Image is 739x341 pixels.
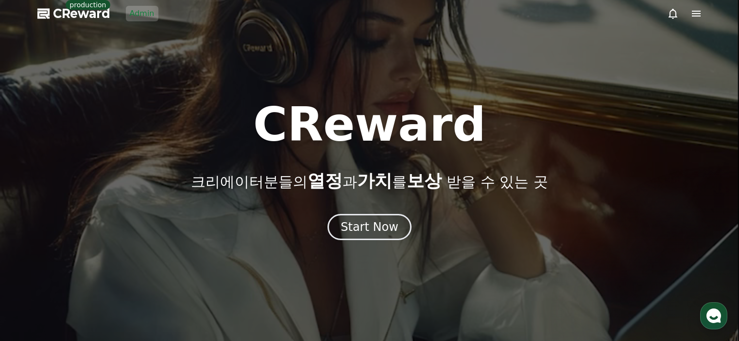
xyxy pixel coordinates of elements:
[407,171,442,191] span: 보상
[253,101,486,148] h1: CReward
[357,171,392,191] span: 가치
[191,171,548,191] p: 크리에이터분들의 과 를 받을 수 있는 곳
[327,214,412,240] button: Start Now
[126,6,158,21] a: Admin
[53,6,110,21] span: CReward
[327,224,412,233] a: Start Now
[341,219,398,235] div: Start Now
[308,171,343,191] span: 열정
[37,6,110,21] a: CReward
